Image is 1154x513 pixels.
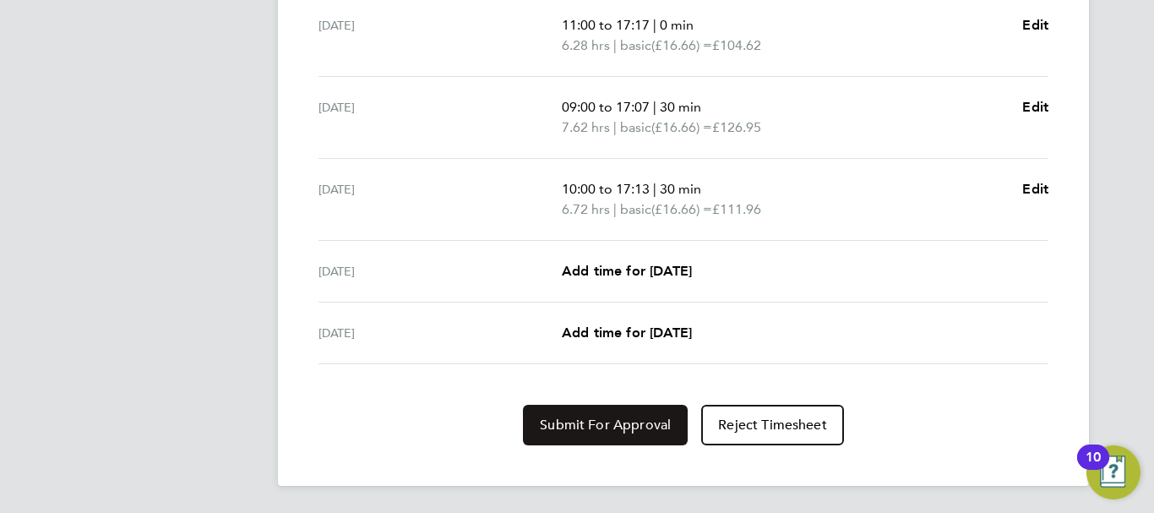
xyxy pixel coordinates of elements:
span: 10:00 to 17:13 [562,181,650,197]
span: (£16.66) = [651,201,712,217]
span: £111.96 [712,201,761,217]
div: [DATE] [318,15,562,56]
span: basic [620,117,651,138]
span: 30 min [660,181,701,197]
span: Edit [1022,99,1048,115]
div: [DATE] [318,179,562,220]
span: | [653,17,656,33]
span: | [613,119,617,135]
span: Edit [1022,181,1048,197]
span: Add time for [DATE] [562,325,692,341]
span: Edit [1022,17,1048,33]
span: 30 min [660,99,701,115]
span: | [653,181,656,197]
a: Add time for [DATE] [562,261,692,281]
span: (£16.66) = [651,37,712,53]
span: 6.72 hrs [562,201,610,217]
a: Edit [1022,97,1048,117]
span: Submit For Approval [540,417,671,434]
button: Submit For Approval [523,405,688,445]
span: basic [620,199,651,220]
a: Add time for [DATE] [562,323,692,343]
span: 11:00 to 17:17 [562,17,650,33]
a: Edit [1022,15,1048,35]
span: Add time for [DATE] [562,263,692,279]
button: Open Resource Center, 10 new notifications [1086,445,1140,499]
span: (£16.66) = [651,119,712,135]
span: basic [620,35,651,56]
span: 0 min [660,17,694,33]
div: [DATE] [318,323,562,343]
div: 10 [1086,457,1101,479]
span: £104.62 [712,37,761,53]
span: | [613,37,617,53]
span: 6.28 hrs [562,37,610,53]
span: £126.95 [712,119,761,135]
div: [DATE] [318,97,562,138]
span: 09:00 to 17:07 [562,99,650,115]
span: | [653,99,656,115]
div: [DATE] [318,261,562,281]
span: | [613,201,617,217]
span: 7.62 hrs [562,119,610,135]
button: Reject Timesheet [701,405,844,445]
a: Edit [1022,179,1048,199]
span: Reject Timesheet [718,417,827,434]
